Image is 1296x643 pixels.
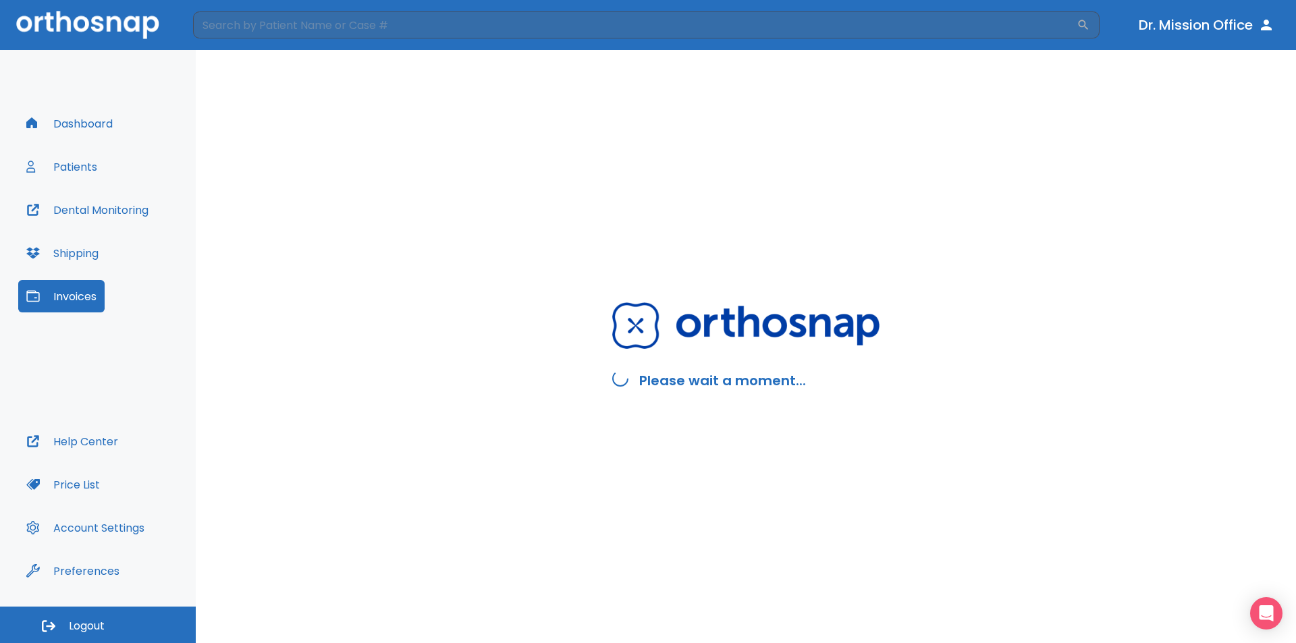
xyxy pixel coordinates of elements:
[18,511,153,544] button: Account Settings
[639,370,806,391] h2: Please wait a moment...
[612,302,880,349] img: Orthosnap
[18,425,126,457] button: Help Center
[18,237,107,269] button: Shipping
[18,150,105,183] button: Patients
[1250,597,1282,630] div: Open Intercom Messenger
[69,619,105,634] span: Logout
[18,194,157,226] button: Dental Monitoring
[18,555,128,587] button: Preferences
[193,11,1077,38] input: Search by Patient Name or Case #
[1133,13,1280,37] button: Dr. Mission Office
[18,107,121,140] button: Dashboard
[16,11,159,38] img: Orthosnap
[18,468,108,501] button: Price List
[18,280,105,312] button: Invoices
